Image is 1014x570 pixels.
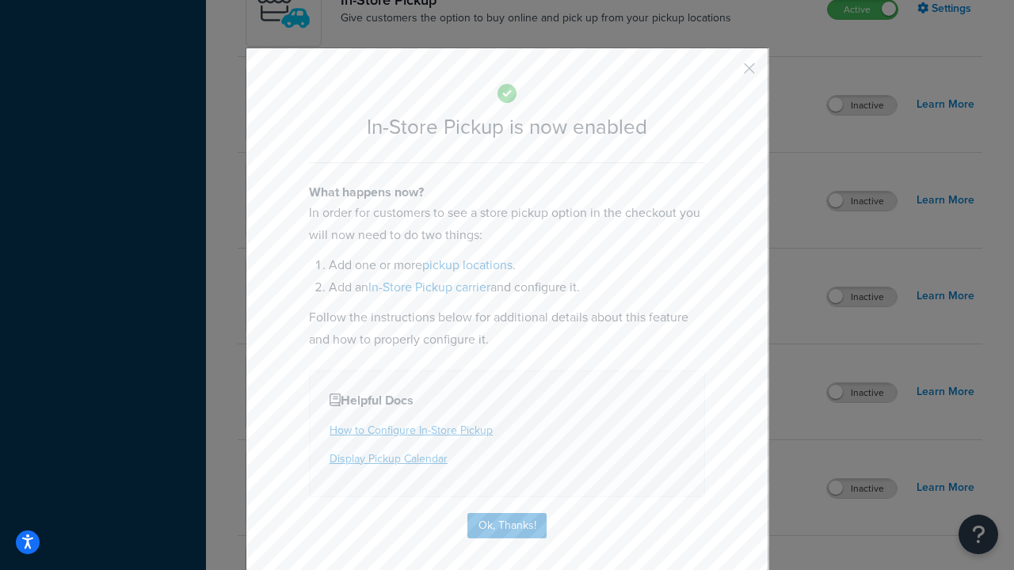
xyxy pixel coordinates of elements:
[368,278,490,296] a: In-Store Pickup carrier
[422,256,513,274] a: pickup locations
[309,202,705,246] p: In order for customers to see a store pickup option in the checkout you will now need to do two t...
[309,116,705,139] h2: In-Store Pickup is now enabled
[329,254,705,276] li: Add one or more .
[309,183,705,202] h4: What happens now?
[309,306,705,351] p: Follow the instructions below for additional details about this feature and how to properly confi...
[330,391,684,410] h4: Helpful Docs
[329,276,705,298] li: Add an and configure it.
[330,422,493,439] a: How to Configure In-Store Pickup
[467,513,547,538] button: Ok, Thanks!
[330,450,448,467] a: Display Pickup Calendar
